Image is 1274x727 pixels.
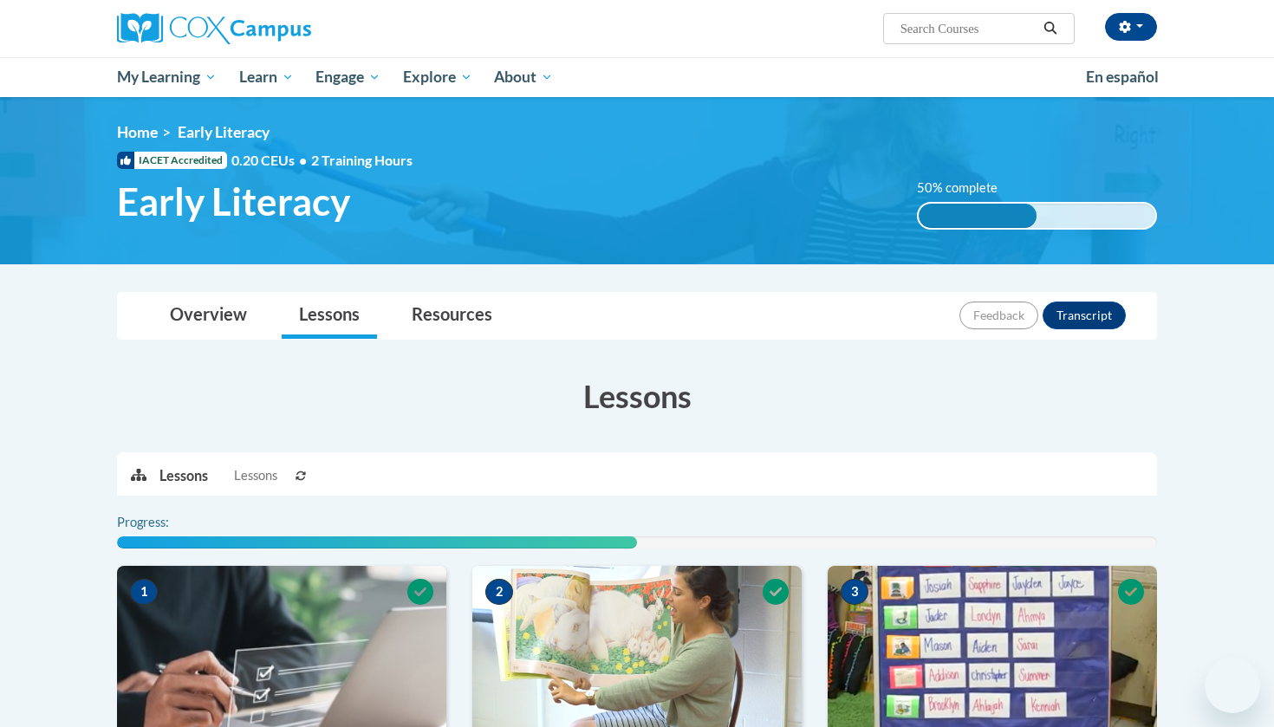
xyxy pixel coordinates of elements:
span: 2 Training Hours [311,152,413,168]
iframe: Button to launch messaging window [1205,658,1260,713]
span: 0.20 CEUs [231,151,311,170]
span: En español [1086,68,1159,86]
a: Home [117,123,158,141]
a: My Learning [106,57,228,97]
span: • [299,152,307,168]
span: 1 [130,579,158,605]
span: 3 [841,579,868,605]
span: Early Literacy [178,123,270,141]
a: Engage [304,57,392,97]
span: 2 [485,579,513,605]
input: Search Courses [899,18,1037,39]
p: Lessons [159,466,208,485]
span: About [494,67,553,88]
button: Feedback [959,302,1038,329]
label: 50% complete [917,179,1017,198]
label: Progress: [117,513,217,532]
span: Engage [315,67,380,88]
a: Resources [394,293,510,339]
h3: Lessons [117,374,1157,418]
div: Main menu [91,57,1183,97]
a: En español [1075,59,1170,95]
span: Early Literacy [117,179,350,224]
span: Learn [239,67,294,88]
a: Learn [228,57,305,97]
span: IACET Accredited [117,152,227,169]
a: Lessons [282,293,377,339]
img: Cox Campus [117,13,311,44]
span: Lessons [234,466,277,485]
span: Explore [403,67,472,88]
button: Account Settings [1105,13,1157,41]
a: Explore [392,57,484,97]
a: Overview [153,293,264,339]
button: Transcript [1043,302,1126,329]
a: Cox Campus [117,13,446,44]
button: Search [1037,18,1063,39]
span: My Learning [117,67,217,88]
div: 50% complete [919,204,1037,228]
a: About [484,57,565,97]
